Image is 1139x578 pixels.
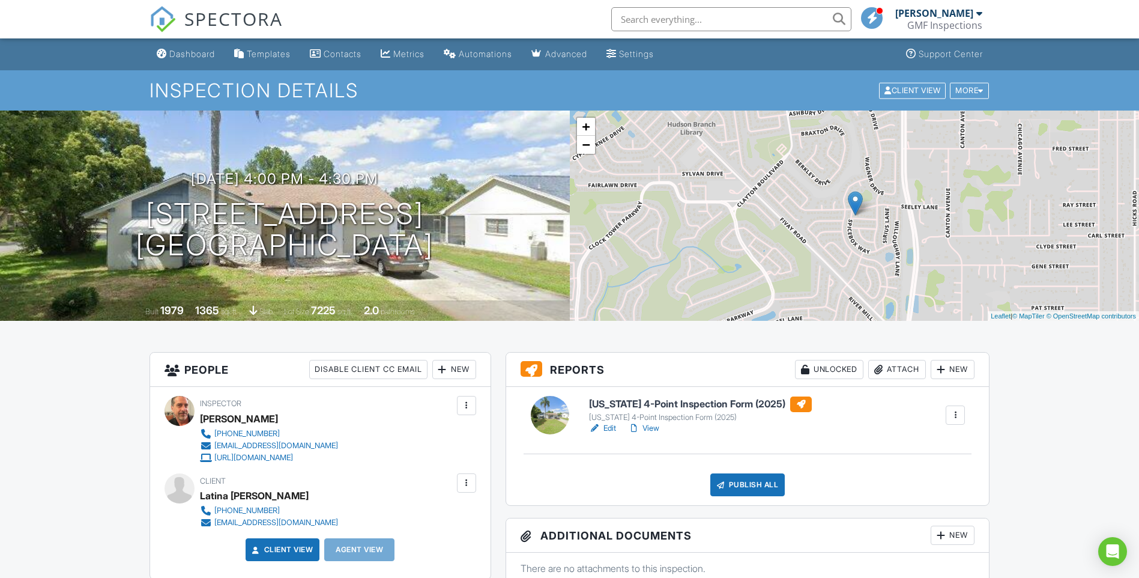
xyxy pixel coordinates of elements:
span: sq. ft. [221,307,238,316]
a: [US_STATE] 4-Point Inspection Form (2025) [US_STATE] 4-Point Inspection Form (2025) [589,397,812,423]
span: SPECTORA [184,6,283,31]
div: Contacts [324,49,361,59]
a: Metrics [376,43,429,65]
div: 2.0 [364,304,379,317]
a: Zoom in [577,118,595,136]
div: [PERSON_NAME] [200,410,278,428]
a: Dashboard [152,43,220,65]
div: Settings [619,49,654,59]
div: [EMAIL_ADDRESS][DOMAIN_NAME] [214,441,338,451]
h3: Additional Documents [506,519,989,553]
a: © OpenStreetMap contributors [1047,312,1136,320]
a: Edit [589,422,616,434]
div: 7225 [311,304,336,317]
div: [PHONE_NUMBER] [214,429,280,439]
div: 1365 [195,304,219,317]
a: © MapTiler [1012,312,1045,320]
div: [PHONE_NUMBER] [214,506,280,516]
div: Publish All [710,473,785,496]
a: Templates [229,43,295,65]
a: Automations (Basic) [439,43,517,65]
div: Advanced [545,49,587,59]
h6: [US_STATE] 4-Point Inspection Form (2025) [589,397,812,412]
div: [URL][DOMAIN_NAME] [214,453,293,463]
div: New [931,526,974,545]
span: sq.ft. [337,307,352,316]
a: [EMAIL_ADDRESS][DOMAIN_NAME] [200,517,338,529]
div: Dashboard [169,49,215,59]
div: GMF Inspections [907,19,982,31]
span: slab [259,307,273,316]
div: [EMAIL_ADDRESS][DOMAIN_NAME] [214,518,338,528]
div: [US_STATE] 4-Point Inspection Form (2025) [589,413,812,422]
a: SPECTORA [150,16,283,41]
a: Leaflet [991,312,1011,320]
span: bathrooms [381,307,415,316]
a: [URL][DOMAIN_NAME] [200,452,338,464]
a: [EMAIL_ADDRESS][DOMAIN_NAME] [200,440,338,452]
div: Client View [879,82,946,99]
div: New [931,360,974,379]
a: Support Center [901,43,988,65]
a: Contacts [305,43,366,65]
span: Inspector [200,399,241,408]
h3: People [150,353,491,387]
h1: Inspection Details [150,80,990,101]
h3: [DATE] 4:00 pm - 4:30 pm [191,171,378,187]
div: | [988,311,1139,321]
a: Zoom out [577,136,595,154]
p: There are no attachments to this inspection. [521,562,975,575]
a: Client View [878,85,949,94]
h3: Reports [506,353,989,387]
div: Disable Client CC Email [309,360,428,379]
a: [PHONE_NUMBER] [200,428,338,440]
div: Automations [459,49,512,59]
h1: [STREET_ADDRESS] [GEOGRAPHIC_DATA] [136,198,434,262]
div: Latina [PERSON_NAME] [200,487,309,505]
a: Advanced [527,43,592,65]
div: More [950,82,989,99]
a: View [628,422,659,434]
div: Support Center [919,49,983,59]
img: The Best Home Inspection Software - Spectora [150,6,176,32]
input: Search everything... [611,7,851,31]
div: [PERSON_NAME] [895,7,973,19]
div: Templates [247,49,291,59]
div: Attach [868,360,926,379]
div: Metrics [393,49,424,59]
a: Client View [250,544,313,556]
div: Open Intercom Messenger [1098,537,1127,566]
a: [PHONE_NUMBER] [200,505,338,517]
div: New [432,360,476,379]
a: Settings [602,43,659,65]
div: Unlocked [795,360,863,379]
span: Lot Size [284,307,309,316]
span: Client [200,476,226,485]
span: Built [145,307,159,316]
div: 1979 [160,304,184,317]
